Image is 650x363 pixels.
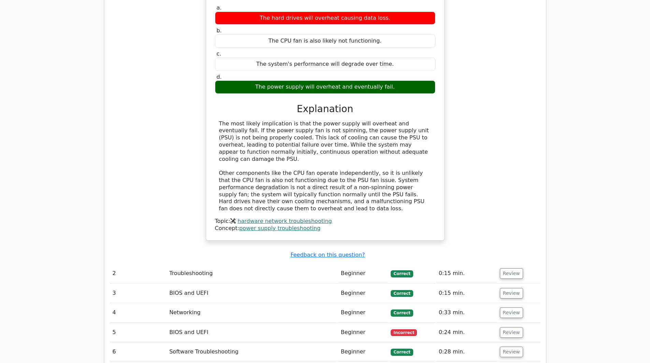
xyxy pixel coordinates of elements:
button: Review [500,307,523,318]
td: 0:28 min. [436,342,497,362]
h3: Explanation [219,103,431,115]
td: Software Troubleshooting [167,342,338,362]
td: Troubleshooting [167,264,338,283]
span: a. [217,4,222,11]
span: Correct [391,309,413,316]
td: 0:24 min. [436,323,497,342]
div: Topic: [215,218,435,225]
td: Beginner [338,284,388,303]
a: Feedback on this question? [290,252,365,258]
button: Review [500,327,523,338]
span: Correct [391,290,413,297]
span: Correct [391,270,413,277]
button: Review [500,268,523,279]
div: The most likely implication is that the power supply will overheat and eventually fail. If the po... [219,120,431,212]
td: 3 [110,284,167,303]
td: 0:33 min. [436,303,497,322]
button: Review [500,288,523,299]
a: hardware network troubleshooting [237,218,332,224]
td: 0:15 min. [436,284,497,303]
td: 5 [110,323,167,342]
span: b. [217,27,222,34]
a: power supply troubleshooting [239,225,320,231]
span: d. [217,74,222,80]
span: Correct [391,349,413,356]
td: 0:15 min. [436,264,497,283]
td: Beginner [338,303,388,322]
td: Networking [167,303,338,322]
div: The hard drives will overheat causing data loss. [215,12,435,25]
div: The system's performance will degrade over time. [215,58,435,71]
td: BIOS and UEFI [167,284,338,303]
td: 6 [110,342,167,362]
span: Incorrect [391,329,417,336]
td: Beginner [338,342,388,362]
td: 4 [110,303,167,322]
div: Concept: [215,225,435,232]
button: Review [500,347,523,357]
div: The power supply will overheat and eventually fail. [215,80,435,94]
td: Beginner [338,264,388,283]
span: c. [217,50,221,57]
div: The CPU fan is also likely not functioning. [215,34,435,48]
td: Beginner [338,323,388,342]
td: BIOS and UEFI [167,323,338,342]
td: 2 [110,264,167,283]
